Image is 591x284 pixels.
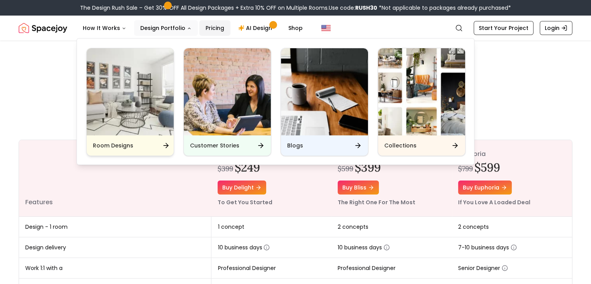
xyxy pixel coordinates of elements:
[458,198,530,206] small: If You Love A Loaded Deal
[338,244,390,251] span: 10 business days
[321,23,331,33] img: United States
[190,142,239,149] h6: Customer Stories
[93,142,133,149] h6: Room Designs
[134,20,198,36] button: Design Portfolio
[458,244,517,251] span: 7-10 business days
[355,160,381,174] h2: $399
[19,20,67,36] img: Spacejoy Logo
[377,4,511,12] span: *Not applicable to packages already purchased*
[458,264,508,272] span: Senior Designer
[338,264,396,272] span: Professional Designer
[218,244,270,251] span: 10 business days
[540,21,572,35] a: Login
[218,223,244,231] span: 1 concept
[87,48,174,135] img: Room Designs
[458,149,566,159] p: euphoria
[232,20,281,36] a: AI Design
[19,140,211,217] th: Features
[80,4,511,12] div: The Design Rush Sale – Get 30% OFF All Design Packages + Extra 10% OFF on Multiple Rooms.
[19,237,211,258] td: Design delivery
[183,48,271,156] a: Customer StoriesCustomer Stories
[199,20,230,36] a: Pricing
[338,163,353,174] div: $599
[458,163,473,174] div: $799
[86,48,174,156] a: Room DesignsRoom Designs
[19,217,211,237] td: Design - 1 room
[235,160,260,174] h2: $249
[19,16,572,40] nav: Global
[378,48,465,156] a: CollectionsCollections
[458,181,512,195] a: Buy euphoria
[338,181,379,195] a: Buy bliss
[384,142,417,149] h6: Collections
[218,264,275,272] span: Professional Designer
[19,20,67,36] a: Spacejoy
[281,48,368,135] img: Blogs
[378,48,465,135] img: Collections
[281,48,368,156] a: BlogsBlogs
[329,4,377,12] span: Use code:
[287,142,303,149] h6: Blogs
[218,181,266,195] a: Buy delight
[77,20,309,36] nav: Main
[474,160,500,174] h2: $599
[282,20,309,36] a: Shop
[355,4,377,12] b: RUSH30
[458,223,489,231] span: 2 concepts
[338,198,415,206] small: The Right One For The Most
[218,198,272,206] small: To Get You Started
[338,223,368,231] span: 2 concepts
[77,20,132,36] button: How It Works
[474,21,533,35] a: Start Your Project
[77,39,475,165] div: Design Portfolio
[19,258,211,279] td: Work 1:1 with a
[184,48,271,135] img: Customer Stories
[218,163,233,174] div: $399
